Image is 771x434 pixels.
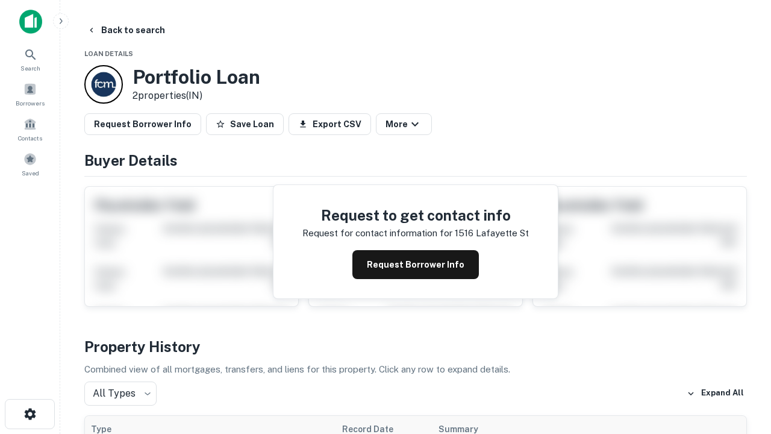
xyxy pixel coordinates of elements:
p: 2 properties (IN) [133,89,260,103]
span: Borrowers [16,98,45,108]
a: Borrowers [4,78,57,110]
span: Loan Details [84,50,133,57]
a: Contacts [4,113,57,145]
a: Search [4,43,57,75]
button: Back to search [82,19,170,41]
p: Combined view of all mortgages, transfers, and liens for this property. Click any row to expand d... [84,362,747,377]
p: Request for contact information for [302,226,452,241]
a: Saved [4,148,57,180]
span: Contacts [18,133,42,143]
h4: Buyer Details [84,149,747,171]
h3: Portfolio Loan [133,66,260,89]
button: More [376,113,432,135]
iframe: Chat Widget [711,338,771,395]
button: Export CSV [289,113,371,135]
span: Saved [22,168,39,178]
h4: Property History [84,336,747,357]
div: All Types [84,382,157,406]
button: Expand All [684,385,747,403]
button: Save Loan [206,113,284,135]
button: Request Borrower Info [352,250,479,279]
h4: Request to get contact info [302,204,529,226]
button: Request Borrower Info [84,113,201,135]
p: 1516 lafayette st [455,226,529,241]
img: capitalize-icon.png [19,10,42,34]
span: Search [20,63,40,73]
